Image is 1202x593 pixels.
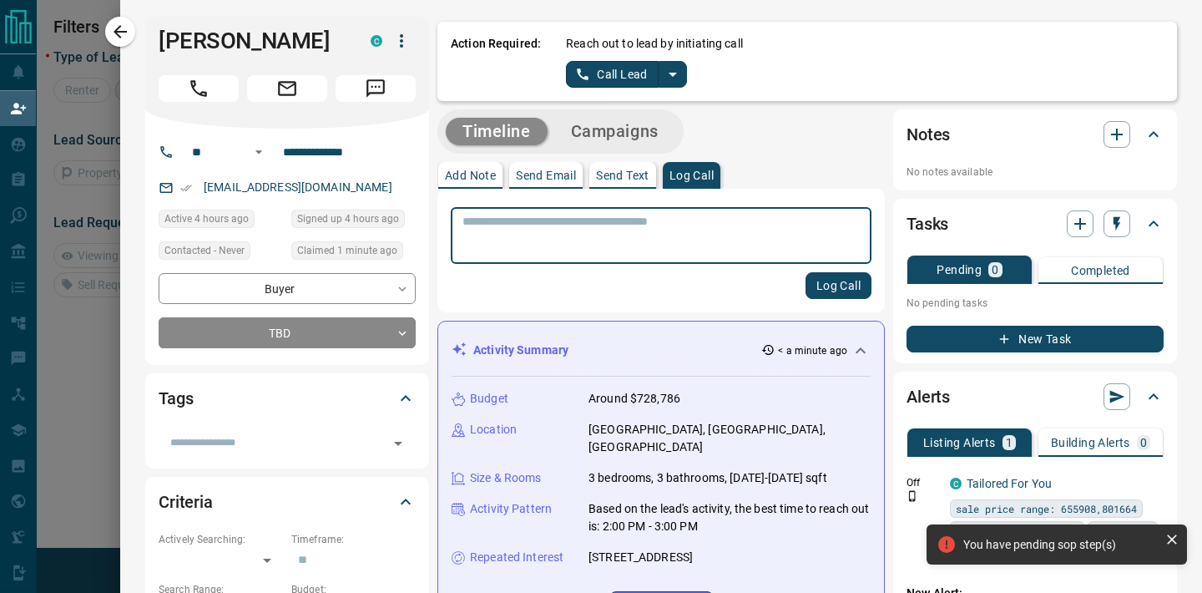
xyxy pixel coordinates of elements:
div: Criteria [159,482,416,522]
svg: Push Notification Only [907,490,918,502]
h1: [PERSON_NAME] [159,28,346,54]
p: Listing Alerts [923,437,996,449]
div: Tasks [907,204,1164,244]
h2: Tasks [907,210,948,237]
span: Contacted - Never [164,242,245,259]
span: sale price range: 655908,801664 [956,500,1137,517]
p: Log Call [669,170,714,181]
p: Send Text [596,170,649,181]
p: Based on the lead's activity, the best time to reach out is: 2:00 PM - 3:00 PM [588,500,871,535]
p: Activity Pattern [470,500,552,518]
p: Budget [470,390,508,408]
p: [GEOGRAPHIC_DATA], [GEOGRAPHIC_DATA], [GEOGRAPHIC_DATA] [588,421,871,456]
p: Actively Searching: [159,532,283,547]
button: Campaigns [554,118,675,145]
p: < a minute ago [778,343,847,358]
span: Claimed 1 minute ago [297,242,397,259]
span: Call [159,75,239,102]
span: Signed up 4 hours ago [297,210,399,227]
p: Pending [937,264,982,276]
h2: Alerts [907,383,950,410]
p: Add Note [445,170,496,181]
button: Open [249,142,269,162]
p: 3 bedrooms, 3 bathrooms, [DATE]-[DATE] sqft [588,469,827,487]
h2: Tags [159,385,193,412]
div: Notes [907,114,1164,155]
p: Completed [1071,265,1130,276]
div: condos.ca [950,478,962,489]
button: Timeline [446,118,548,145]
p: Reach out to lead by initiating call [566,35,743,53]
div: Activity Summary< a minute ago [452,335,871,366]
div: TBD [159,317,416,348]
p: Around $728,786 [588,390,680,408]
div: Buyer [159,273,416,304]
a: [EMAIL_ADDRESS][DOMAIN_NAME] [204,180,392,194]
h2: Notes [907,121,950,148]
a: Tailored For You [967,477,1052,490]
h2: Criteria [159,489,213,515]
span: Active 4 hours ago [164,210,249,227]
div: Tags [159,378,416,418]
p: Action Required: [451,35,541,88]
p: Timeframe: [291,532,416,547]
p: 1 [1006,437,1013,449]
p: Send Email [516,170,576,181]
span: Message [336,75,416,102]
p: 0 [992,264,998,276]
svg: Email Verified [180,182,192,194]
p: Repeated Interest [470,549,563,566]
p: [STREET_ADDRESS] [588,549,693,566]
button: New Task [907,326,1164,352]
p: Building Alerts [1051,437,1130,449]
span: Email [247,75,327,102]
div: split button [566,61,687,88]
div: Thu Aug 14 2025 [291,241,416,265]
button: Open [386,432,410,455]
button: Log Call [806,272,871,299]
p: 0 [1140,437,1147,449]
p: Off [907,475,940,490]
div: Thu Aug 14 2025 [291,210,416,233]
div: You have pending sop step(s) [963,538,1159,551]
p: Activity Summary [473,342,568,359]
div: Alerts [907,377,1164,417]
p: No notes available [907,165,1164,180]
div: Thu Aug 14 2025 [159,210,283,233]
button: Call Lead [566,61,659,88]
p: Location [470,421,517,438]
div: condos.ca [371,35,382,47]
p: Size & Rooms [470,469,542,487]
p: No pending tasks [907,291,1164,316]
